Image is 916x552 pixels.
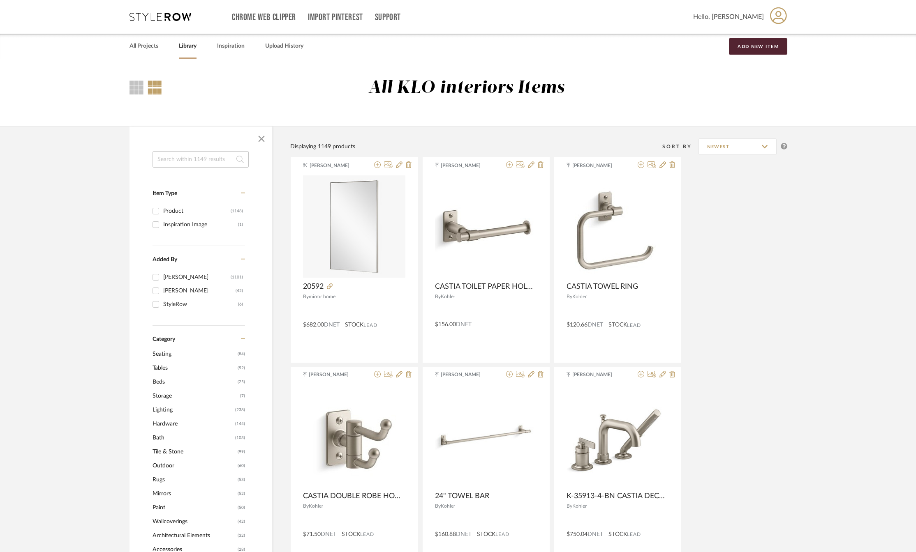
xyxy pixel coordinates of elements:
span: (103) [235,431,245,444]
a: Upload History [265,41,303,52]
span: (238) [235,403,245,416]
span: (52) [238,361,245,375]
span: Added By [153,257,177,262]
span: Lead [363,322,377,328]
div: Inspiration Image [163,218,238,231]
div: [PERSON_NAME] [163,284,236,297]
a: Inspiration [217,41,245,52]
div: (6) [238,298,243,311]
span: DNET [456,531,472,537]
img: 20592 [303,175,405,278]
span: STOCK [608,321,627,329]
span: [PERSON_NAME] [572,371,624,378]
span: 24" TOWEL BAR [435,492,489,501]
span: Lead [627,322,641,328]
span: Item Type [153,191,177,196]
span: By [303,504,309,508]
span: Rugs [153,473,236,487]
span: DNET [588,531,603,537]
div: (42) [236,284,243,297]
span: (53) [238,473,245,486]
span: DNET [321,531,336,537]
span: mirror home [309,294,335,299]
div: (1101) [231,271,243,284]
a: Import Pinterest [308,14,363,21]
span: $160.88 [435,531,456,537]
span: Lighting [153,403,233,417]
span: (7) [240,389,245,402]
img: K-35913-4-BN CASTIA DECK MOUNT BATH FAUCET W/HANDHELD BRUSHED NICKEL [567,397,669,474]
span: Kohler [441,294,455,299]
span: Wallcoverings [153,515,236,529]
div: All KLO interiors Items [368,78,565,99]
span: STOCK [608,530,627,539]
span: By [567,504,572,508]
a: Support [375,14,401,21]
span: (32) [238,529,245,542]
span: Kohler [572,294,587,299]
div: [PERSON_NAME] [163,271,231,284]
span: Kohler [309,504,323,508]
span: 20592 [303,282,324,291]
span: $682.00 [303,322,324,328]
img: 24" TOWEL BAR [435,417,537,454]
span: STOCK [342,530,360,539]
span: (144) [235,417,245,430]
span: [PERSON_NAME] [310,162,361,169]
span: (99) [238,445,245,458]
img: CASTIA DOUBLE ROBE HOOK BN [312,384,396,487]
span: DNET [324,322,340,328]
span: By [567,294,572,299]
span: Storage [153,389,238,403]
a: Library [179,41,197,52]
span: $750.04 [567,531,588,537]
div: (1) [238,218,243,231]
input: Search within 1149 results [153,151,249,168]
span: Mirrors [153,487,236,501]
span: (50) [238,501,245,514]
span: By [435,294,441,299]
span: Lead [495,531,509,537]
a: All Projects [130,41,158,52]
span: DNET [588,322,603,328]
span: [PERSON_NAME] [441,371,493,378]
span: (52) [238,487,245,500]
span: (25) [238,375,245,389]
span: [PERSON_NAME] [441,162,493,169]
span: Hardware [153,417,233,431]
span: Category [153,336,175,343]
span: (60) [238,459,245,472]
span: Lead [627,531,641,537]
span: CASTIA TOWEL RING [567,282,638,291]
button: Close [253,131,270,147]
div: (1148) [231,205,243,218]
span: By [303,294,309,299]
img: CASTIA TOWEL RING [575,175,661,278]
span: Kohler [572,504,587,508]
span: Tables [153,361,236,375]
span: Bath [153,431,233,445]
span: By [435,504,441,508]
span: Architectural Elements [153,529,236,543]
img: CASTIA TOILET PAPER HOLDER [435,192,537,260]
span: Beds [153,375,236,389]
span: K-35913-4-BN CASTIA DECK MOUNT BATH FAUCET W/HANDHELD BRUSHED NICKEL [567,492,666,501]
span: Tile & Stone [153,445,236,459]
span: CASTIA TOILET PAPER HOLDER [435,282,534,291]
span: DNET [456,322,472,327]
span: Outdoor [153,459,236,473]
span: [PERSON_NAME] [309,371,361,378]
span: $120.66 [567,322,588,328]
div: Product [163,205,231,218]
span: Paint [153,501,236,515]
span: STOCK [477,530,495,539]
div: Sort By [662,143,699,151]
span: Seating [153,347,236,361]
span: STOCK [345,321,363,329]
a: Chrome Web Clipper [232,14,296,21]
span: Hello, [PERSON_NAME] [693,12,764,22]
span: (42) [238,515,245,528]
span: $156.00 [435,322,456,327]
span: CASTIA DOUBLE ROBE HOOK BN [303,492,402,501]
span: Kohler [441,504,455,508]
